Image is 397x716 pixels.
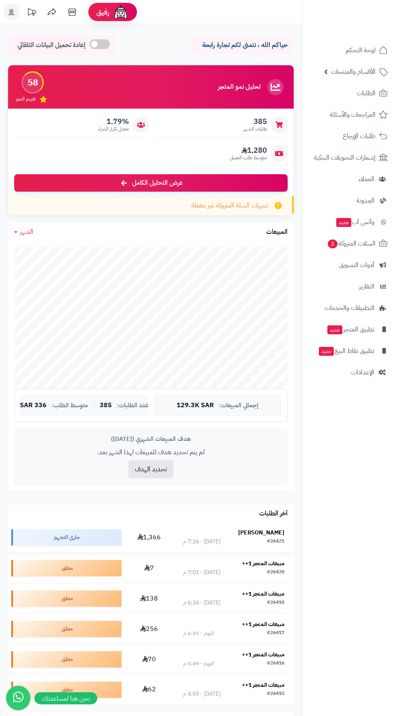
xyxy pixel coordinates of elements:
strong: مبيعات المتجر 1++ [242,559,284,568]
span: جديد [319,347,334,356]
td: 138 [125,583,174,613]
td: 1,366 [125,522,174,552]
span: 385 [100,402,112,409]
div: معلق [11,590,122,607]
div: [DATE] - 7:26 م [183,538,220,546]
a: الشهر [14,227,33,237]
div: #26417 [267,629,284,637]
span: الإعدادات [351,367,374,378]
a: إشعارات التحويلات البنكية [307,148,392,167]
span: المدونة [356,195,374,206]
span: 385 [243,117,267,126]
span: لوحة التحكم [346,45,376,56]
a: التقارير [307,277,392,296]
a: الطلبات [307,83,392,103]
div: [DATE] - 7:01 م [183,569,220,577]
div: #26421 [267,538,284,546]
div: معلق [11,682,122,698]
div: #26416 [267,660,284,668]
div: #26415 [267,690,284,698]
span: تقييم النمو [16,96,36,103]
span: إجمالي المبيعات: [219,402,258,409]
div: [DATE] - 6:34 م [183,599,220,607]
a: السلات المتروكة2 [307,234,392,253]
h3: تحليل نمو المتجر [218,83,260,91]
span: وآتس آب [335,216,374,228]
span: الطلبات [357,88,376,99]
span: أدوات التسويق [339,259,374,271]
span: الأقسام والمنتجات [331,66,376,77]
img: ai-face.png [113,4,129,20]
h3: المبيعات [266,229,288,236]
a: الإعدادات [307,363,392,382]
span: متوسط طلب العميل [230,154,267,161]
span: إعادة تحميل البيانات التلقائي [17,41,85,50]
div: هدف المبيعات الشهري ([DATE]) [21,435,281,443]
div: معلق [11,621,122,637]
span: السلات المتروكة [327,238,376,249]
span: الشهر [20,227,33,237]
span: متوسط الطلب: [51,402,88,409]
div: جاري التجهيز [11,529,122,545]
div: اليوم - 5:49 م [183,660,214,668]
div: #26420 [267,569,284,577]
div: [DATE] - 4:59 م [183,690,220,698]
span: تطبيق نقاط البيع [318,345,374,357]
td: 70 [125,644,174,674]
span: العملاء [359,173,374,185]
span: 2 [328,239,337,248]
strong: [PERSON_NAME] [238,528,284,537]
div: معلق [11,560,122,576]
span: 1.79% [98,117,129,126]
a: عرض التحليل الكامل [14,174,288,192]
button: تحديد الهدف [128,460,173,478]
span: التطبيقات والخدمات [325,302,374,314]
span: جديد [336,218,351,227]
span: التقارير [359,281,374,292]
span: تنبيهات السلة المتروكة غير مفعلة [191,201,269,210]
span: طلبات الشهر [243,126,267,133]
a: تحديثات المنصة [21,4,42,22]
a: أدوات التسويق [307,255,392,275]
a: المراجعات والأسئلة [307,105,392,124]
p: لم يتم تحديد هدف للمبيعات لهذا الشهر بعد. [21,448,281,457]
strong: مبيعات المتجر 1++ [242,650,284,659]
strong: مبيعات المتجر 1++ [242,620,284,628]
span: 336 SAR [20,402,47,409]
strong: مبيعات المتجر 1++ [242,590,284,598]
span: رفيق [96,7,109,17]
p: حياكم الله ، نتمنى لكم تجارة رابحة [198,41,288,50]
a: المدونة [307,191,392,210]
a: التطبيقات والخدمات [307,298,392,318]
a: لوحة التحكم [307,41,392,60]
span: | [93,402,95,408]
span: 129.3K SAR [177,402,214,409]
span: عدد الطلبات: [117,402,149,409]
span: جديد [327,325,342,334]
span: 1,280 [230,146,267,155]
span: عرض التحليل الكامل [132,178,183,188]
div: اليوم - 6:31 م [183,629,214,637]
a: تطبيق نقاط البيعجديد [307,341,392,361]
td: 62 [125,675,174,705]
a: تطبيق المتجرجديد [307,320,392,339]
div: #26418 [267,599,284,607]
span: تطبيق المتجر [327,324,374,335]
span: معدل تكرار الشراء [98,126,129,133]
td: 7 [125,553,174,583]
span: طلبات الإرجاع [343,130,376,142]
span: إشعارات التحويلات البنكية [314,152,376,163]
td: 256 [125,614,174,644]
a: وآتس آبجديد [307,212,392,232]
strong: مبيعات المتجر 1++ [242,681,284,689]
span: المراجعات والأسئلة [330,109,376,120]
h3: آخر الطلبات [259,510,288,517]
a: طلبات الإرجاع [307,126,392,146]
div: معلق [11,651,122,667]
a: العملاء [307,169,392,189]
